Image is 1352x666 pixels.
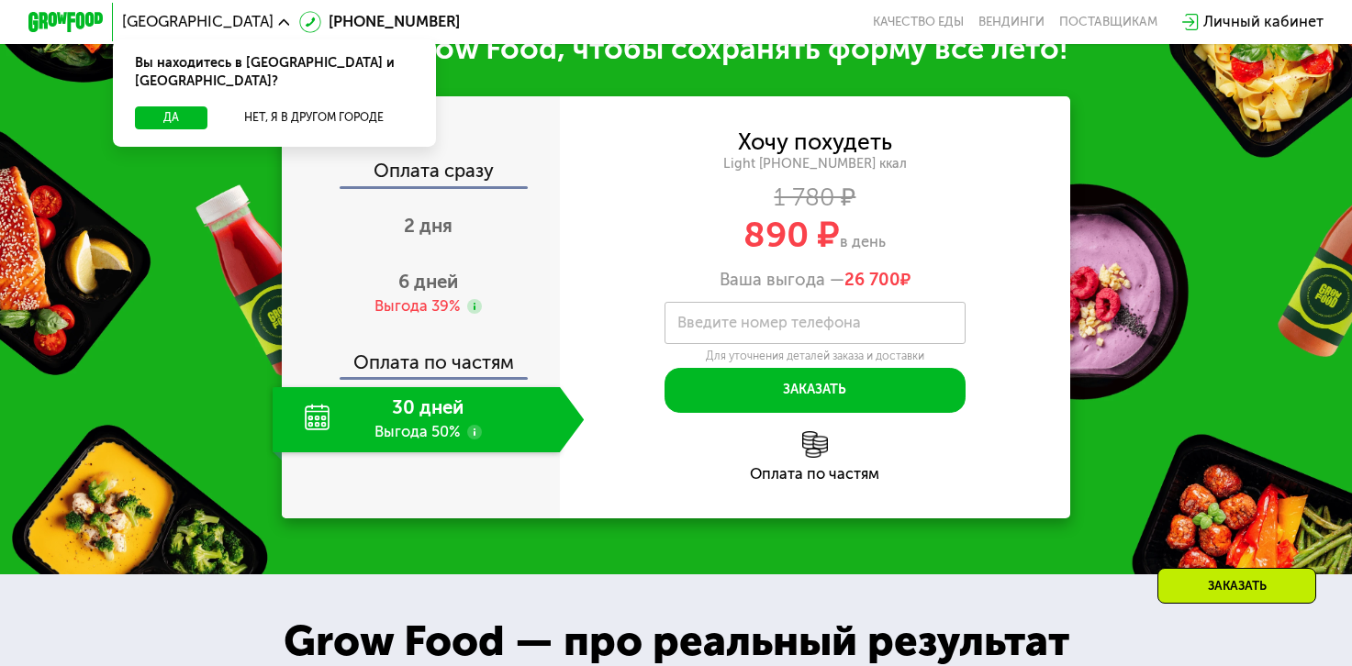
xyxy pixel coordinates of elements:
[738,132,892,153] div: Хочу похудеть
[873,15,964,29] a: Качество еды
[1203,11,1324,34] div: Личный кабинет
[844,270,911,290] span: ₽
[122,15,274,29] span: [GEOGRAPHIC_DATA]
[844,270,900,290] span: 26 700
[560,467,1070,482] div: Оплата по частям
[374,296,460,317] div: Выгода 39%
[113,39,436,107] div: Вы находитесь в [GEOGRAPHIC_DATA] и [GEOGRAPHIC_DATA]?
[299,11,461,34] a: [PHONE_NUMBER]
[1059,15,1157,29] div: поставщикам
[802,431,829,458] img: l6xcnZfty9opOoJh.png
[398,271,458,293] span: 6 дней
[404,215,453,237] span: 2 дня
[677,317,861,327] label: Введите номер телефона
[840,233,886,250] span: в день
[215,106,413,129] button: Нет, я в другом городе
[135,106,207,129] button: Да
[665,368,965,413] button: Заказать
[560,156,1070,172] div: Light [PHONE_NUMBER] ккал
[560,270,1070,290] div: Ваша выгода —
[284,161,560,186] div: Оплата сразу
[1157,568,1316,604] div: Заказать
[560,187,1070,208] div: 1 780 ₽
[743,213,840,256] span: 890 ₽
[978,15,1045,29] a: Вендинги
[284,334,560,377] div: Оплата по частям
[665,349,965,363] div: Для уточнения деталей заказа и доставки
